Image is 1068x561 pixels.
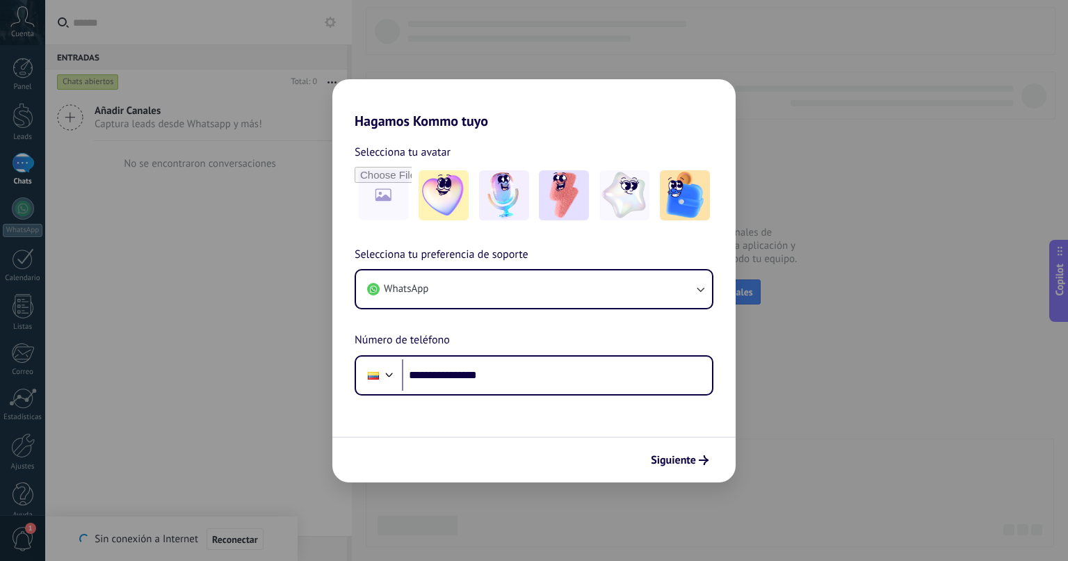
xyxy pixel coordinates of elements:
button: WhatsApp [356,270,712,308]
span: Número de teléfono [355,332,450,350]
img: -4.jpeg [599,170,649,220]
div: Ecuador: + 593 [360,361,387,390]
span: WhatsApp [384,282,428,296]
button: Siguiente [645,448,715,472]
img: -3.jpeg [539,170,589,220]
span: Siguiente [651,455,696,465]
img: -5.jpeg [660,170,710,220]
img: -2.jpeg [479,170,529,220]
span: Selecciona tu preferencia de soporte [355,246,528,264]
h2: Hagamos Kommo tuyo [332,79,736,129]
span: Selecciona tu avatar [355,143,451,161]
img: -1.jpeg [419,170,469,220]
